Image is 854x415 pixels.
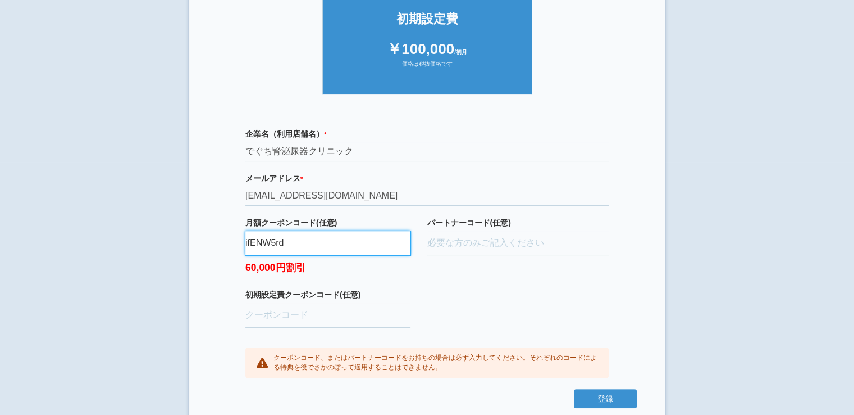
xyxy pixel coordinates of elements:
[245,231,410,256] input: クーポンコード
[334,39,520,60] div: ￥100,000
[245,289,410,300] label: 初期設定費クーポンコード(任意)
[245,217,410,228] label: 月額クーポンコード(任意)
[334,60,520,77] div: 価格は税抜価格です
[273,353,597,372] p: クーポンコード、またはパートナーコードをお持ちの場合は必ず入力してください。それぞれのコードによる特典を後でさかのぼって適用することはできません。
[574,389,637,408] button: 登録
[245,128,609,139] label: 企業名（利用店舗名）
[245,303,410,328] input: クーポンコード
[245,255,410,275] label: 60,000円割引
[427,217,609,228] label: パートナーコード(任意)
[454,49,467,55] span: /初月
[245,173,609,184] label: メールアドレス
[427,231,609,256] input: 必要な方のみご記入ください
[334,10,520,28] div: 初期設定費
